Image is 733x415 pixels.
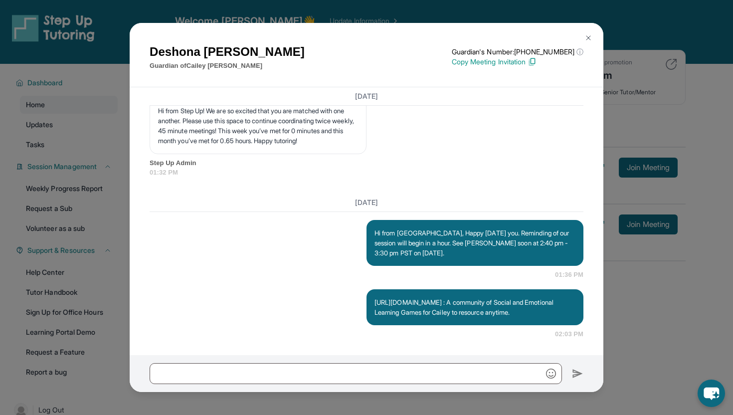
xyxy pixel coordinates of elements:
p: [URL][DOMAIN_NAME] : A community of Social and Emotional Learning Games for Cailey to resource an... [374,297,575,317]
p: Guardian of Cailey [PERSON_NAME] [150,61,305,71]
p: Guardian's Number: [PHONE_NUMBER] [452,47,583,57]
img: Send icon [572,368,583,380]
h3: [DATE] [150,91,583,101]
span: 01:36 PM [555,270,583,280]
p: Copy Meeting Invitation [452,57,583,67]
span: 01:32 PM [150,168,583,178]
span: ⓘ [576,47,583,57]
img: Close Icon [584,34,592,42]
h1: Deshona [PERSON_NAME] [150,43,305,61]
p: Hi from Step Up! We are so excited that you are matched with one another. Please use this space t... [158,106,358,146]
span: 02:03 PM [555,329,583,339]
p: Hi from [GEOGRAPHIC_DATA], Happy [DATE] you. Reminding of our session will begin in a hour. See [... [374,228,575,258]
button: chat-button [698,380,725,407]
h3: [DATE] [150,198,583,207]
img: Emoji [546,369,556,379]
span: Step Up Admin [150,158,583,168]
img: Copy Icon [528,57,537,66]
